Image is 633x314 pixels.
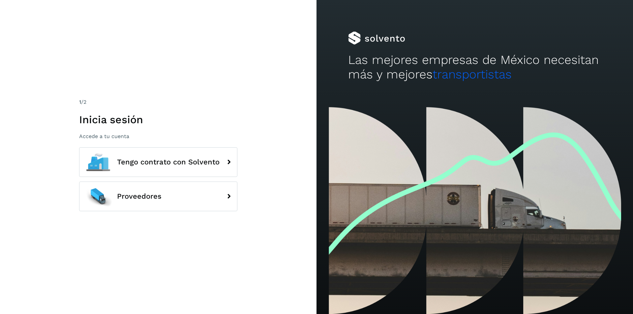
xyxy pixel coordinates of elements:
div: /2 [79,98,237,106]
span: 1 [79,99,81,105]
h1: Inicia sesión [79,113,237,126]
p: Accede a tu cuenta [79,133,237,139]
span: Tengo contrato con Solvento [117,158,220,166]
button: Proveedores [79,182,237,211]
span: Proveedores [117,192,162,200]
button: Tengo contrato con Solvento [79,147,237,177]
h2: Las mejores empresas de México necesitan más y mejores [348,53,601,82]
span: transportistas [433,67,512,81]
